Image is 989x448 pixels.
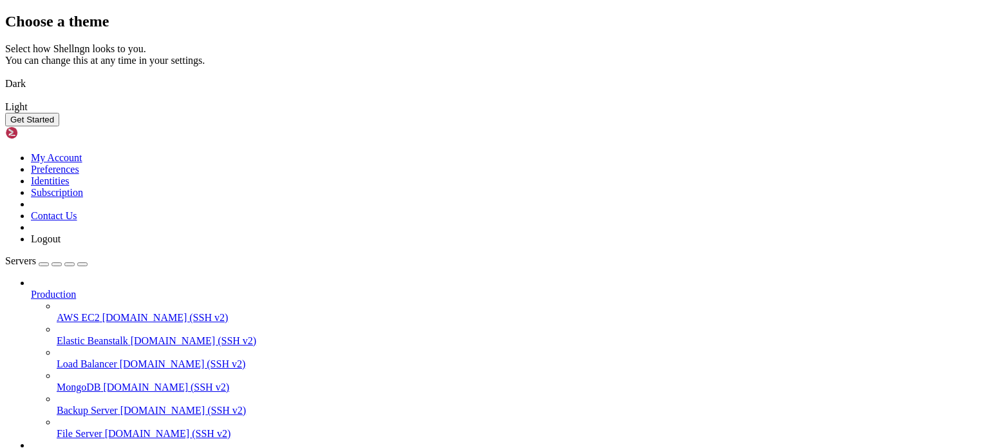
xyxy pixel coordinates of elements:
[31,289,76,300] span: Production
[57,300,984,324] li: AWS EC2 [DOMAIN_NAME] (SSH v2)
[57,382,984,393] a: MongoDB [DOMAIN_NAME] (SSH v2)
[57,358,117,369] span: Load Balancer
[57,335,984,347] a: Elastic Beanstalk [DOMAIN_NAME] (SSH v2)
[31,152,82,163] a: My Account
[57,347,984,370] li: Load Balancer [DOMAIN_NAME] (SSH v2)
[103,382,229,393] span: [DOMAIN_NAME] (SSH v2)
[5,101,984,113] div: Light
[57,358,984,370] a: Load Balancer [DOMAIN_NAME] (SSH v2)
[131,335,257,346] span: [DOMAIN_NAME] (SSH v2)
[5,13,984,30] h2: Choose a theme
[57,393,984,416] li: Backup Server [DOMAIN_NAME] (SSH v2)
[57,428,984,440] a: File Server [DOMAIN_NAME] (SSH v2)
[57,312,100,323] span: AWS EC2
[120,405,247,416] span: [DOMAIN_NAME] (SSH v2)
[5,78,984,90] div: Dark
[57,382,100,393] span: MongoDB
[5,113,59,126] button: Get Started
[31,289,984,300] a: Production
[57,335,128,346] span: Elastic Beanstalk
[31,277,984,440] li: Production
[57,416,984,440] li: File Server [DOMAIN_NAME] (SSH v2)
[57,370,984,393] li: MongoDB [DOMAIN_NAME] (SSH v2)
[5,43,984,66] div: Select how Shellngn looks to you. You can change this at any time in your settings.
[31,175,70,186] a: Identities
[5,255,88,266] a: Servers
[57,312,984,324] a: AWS EC2 [DOMAIN_NAME] (SSH v2)
[57,428,102,439] span: File Server
[57,405,118,416] span: Backup Server
[57,405,984,416] a: Backup Server [DOMAIN_NAME] (SSH v2)
[57,324,984,347] li: Elastic Beanstalk [DOMAIN_NAME] (SSH v2)
[5,255,36,266] span: Servers
[31,210,77,221] a: Contact Us
[31,233,61,244] a: Logout
[105,428,231,439] span: [DOMAIN_NAME] (SSH v2)
[31,164,79,175] a: Preferences
[31,187,83,198] a: Subscription
[120,358,246,369] span: [DOMAIN_NAME] (SSH v2)
[102,312,229,323] span: [DOMAIN_NAME] (SSH v2)
[5,126,79,139] img: Shellngn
